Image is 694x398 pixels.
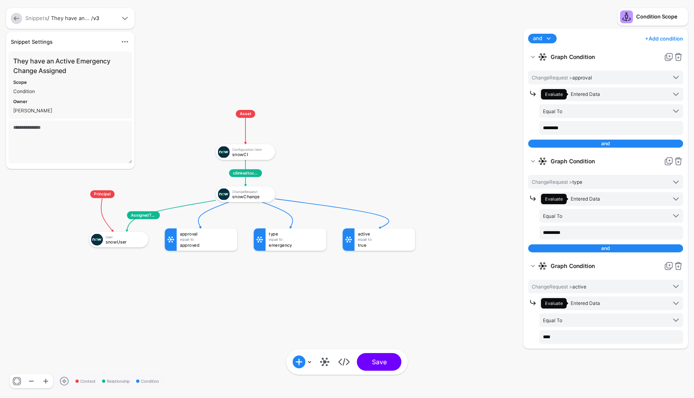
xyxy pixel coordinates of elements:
[13,56,127,75] h3: They have an Active Emergency Change Assigned
[543,213,562,219] span: Equal To
[269,238,323,242] div: Equal To
[532,75,572,81] span: ChangeRequest >
[551,259,661,273] strong: Graph Condition
[13,79,27,85] strong: Scope
[532,284,572,290] span: ChangeRequest >
[571,196,600,202] span: Entered Data
[571,300,600,306] span: Entered Data
[532,179,582,185] span: type
[180,231,234,236] div: approval
[543,108,562,114] span: Equal To
[232,194,270,199] div: snowChange
[551,154,661,169] strong: Graph Condition
[645,35,649,42] span: +
[358,243,412,248] div: true
[76,378,96,384] span: Context
[358,231,412,236] div: active
[545,196,563,202] span: Evaluate
[528,140,683,148] div: and
[269,231,323,236] div: type
[236,110,255,118] span: Asset
[357,353,402,371] button: Save
[218,146,230,158] img: svg+xml;base64,PHN2ZyB3aWR0aD0iNjQiIGhlaWdodD0iNjQiIHZpZXdCb3g9IjAgMCA2NCA2NCIgZmlsbD0ibm9uZSIgeG...
[229,169,262,177] span: cilinkedtochange
[93,15,99,21] strong: v3
[543,317,562,323] span: Equal To
[102,378,130,384] span: Relationship
[218,188,230,200] img: svg+xml;base64,PHN2ZyB3aWR0aD0iNjQiIGhlaWdodD0iNjQiIHZpZXdCb3g9IjAgMCA2NCA2NCIgZmlsbD0ibm9uZSIgeG...
[545,91,563,97] span: Evaluate
[8,38,117,46] div: Snippet Settings
[13,88,127,95] div: Condition
[645,32,683,45] a: Add condition
[533,35,542,43] span: and
[532,284,586,290] span: active
[532,179,572,185] span: ChangeRequest >
[180,238,234,242] div: Equal To
[636,13,678,21] div: Condition Scope
[180,243,234,248] div: approved
[232,152,270,157] div: snowCI
[528,244,683,252] div: and
[358,238,412,242] div: Equal To
[571,91,600,97] span: Entered Data
[25,15,47,21] a: Snippets
[13,108,52,114] app-identifier: [PERSON_NAME]
[136,378,159,384] span: Condition
[232,189,270,193] div: ChangeRequest
[545,301,563,306] span: Evaluate
[24,14,118,22] div: / They have an... /
[232,148,270,152] div: Configuration Item
[269,243,323,248] div: emergency
[551,50,661,64] strong: Graph Condition
[532,75,592,81] span: approval
[13,99,27,104] strong: Owner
